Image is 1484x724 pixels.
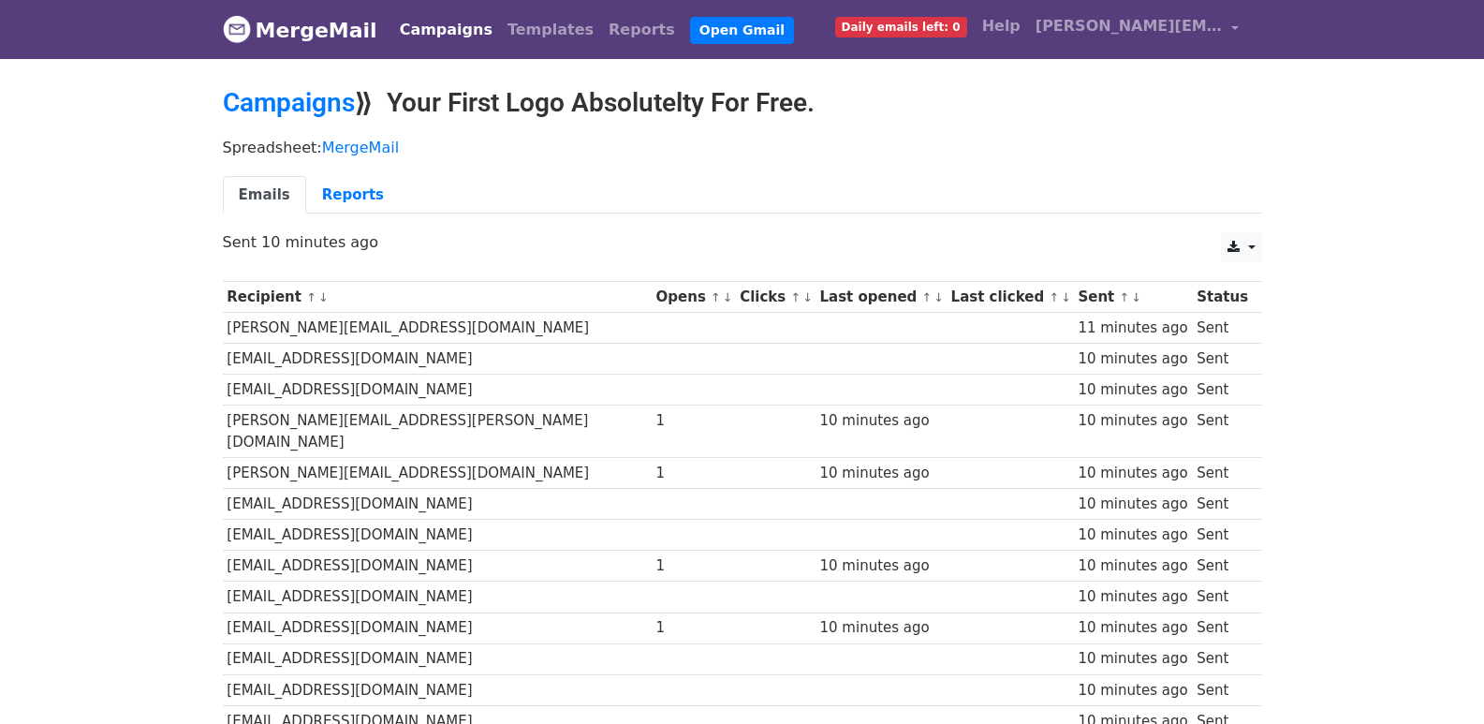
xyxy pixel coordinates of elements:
a: [PERSON_NAME][EMAIL_ADDRESS][DOMAIN_NAME] [1028,7,1247,52]
th: Last opened [815,282,947,313]
a: ↑ [1049,290,1059,304]
a: ↓ [318,290,329,304]
td: Sent [1192,520,1252,551]
a: Campaigns [223,87,355,118]
div: 10 minutes ago [1078,586,1187,608]
div: 1 [656,463,731,484]
a: ↑ [711,290,721,304]
div: 10 minutes ago [1078,617,1187,639]
td: [PERSON_NAME][EMAIL_ADDRESS][DOMAIN_NAME] [223,313,652,344]
td: Sent [1192,344,1252,375]
td: Sent [1192,613,1252,643]
div: 10 minutes ago [1078,494,1187,515]
div: 10 minutes ago [1078,348,1187,370]
a: Emails [223,176,306,214]
a: ↓ [933,290,944,304]
td: Sent [1192,674,1252,705]
a: ↓ [1131,290,1141,304]
td: [PERSON_NAME][EMAIL_ADDRESS][PERSON_NAME][DOMAIN_NAME] [223,406,652,458]
td: [EMAIL_ADDRESS][DOMAIN_NAME] [223,551,652,582]
td: Sent [1192,375,1252,406]
a: ↑ [790,290,801,304]
th: Clicks [735,282,815,313]
a: ↓ [802,290,813,304]
div: 10 minutes ago [1078,648,1187,670]
a: Templates [500,11,601,49]
a: Daily emails left: 0 [828,7,975,45]
th: Last clicked [947,282,1074,313]
td: [EMAIL_ADDRESS][DOMAIN_NAME] [223,489,652,520]
div: 1 [656,555,731,577]
a: ↑ [922,290,933,304]
div: 10 minutes ago [1078,555,1187,577]
a: ↑ [306,290,316,304]
td: Sent [1192,313,1252,344]
div: 11 minutes ago [1078,318,1187,339]
div: 10 minutes ago [820,410,942,432]
th: Status [1192,282,1252,313]
div: 10 minutes ago [820,617,942,639]
th: Sent [1074,282,1193,313]
td: Sent [1192,643,1252,674]
td: Sent [1192,551,1252,582]
div: 10 minutes ago [1078,680,1187,702]
img: MergeMail logo [223,15,251,43]
td: [EMAIL_ADDRESS][DOMAIN_NAME] [223,520,652,551]
p: Spreadsheet: [223,138,1262,157]
td: Sent [1192,458,1252,489]
span: Daily emails left: 0 [835,17,967,37]
th: Opens [652,282,736,313]
a: ↑ [1119,290,1129,304]
td: [EMAIL_ADDRESS][DOMAIN_NAME] [223,643,652,674]
h2: ⟫ Your First Logo Absolutelty For Free. [223,87,1262,119]
p: Sent 10 minutes ago [223,232,1262,252]
div: 1 [656,617,731,639]
th: Recipient [223,282,652,313]
span: [PERSON_NAME][EMAIL_ADDRESS][DOMAIN_NAME] [1036,15,1223,37]
td: [EMAIL_ADDRESS][DOMAIN_NAME] [223,674,652,705]
div: 10 minutes ago [1078,463,1187,484]
a: Campaigns [392,11,500,49]
td: [EMAIL_ADDRESS][DOMAIN_NAME] [223,582,652,613]
a: Reports [306,176,400,214]
div: 10 minutes ago [1078,379,1187,401]
div: 10 minutes ago [1078,410,1187,432]
a: Open Gmail [690,17,794,44]
a: ↓ [723,290,733,304]
a: ↓ [1061,290,1071,304]
div: 10 minutes ago [820,555,942,577]
a: MergeMail [322,139,399,156]
td: [EMAIL_ADDRESS][DOMAIN_NAME] [223,375,652,406]
div: 10 minutes ago [1078,525,1187,546]
a: Help [975,7,1028,45]
td: Sent [1192,582,1252,613]
td: [EMAIL_ADDRESS][DOMAIN_NAME] [223,613,652,643]
a: MergeMail [223,10,377,50]
td: Sent [1192,406,1252,458]
div: 1 [656,410,731,432]
td: Sent [1192,489,1252,520]
div: 10 minutes ago [820,463,942,484]
td: [EMAIL_ADDRESS][DOMAIN_NAME] [223,344,652,375]
td: [PERSON_NAME][EMAIL_ADDRESS][DOMAIN_NAME] [223,458,652,489]
a: Reports [601,11,683,49]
